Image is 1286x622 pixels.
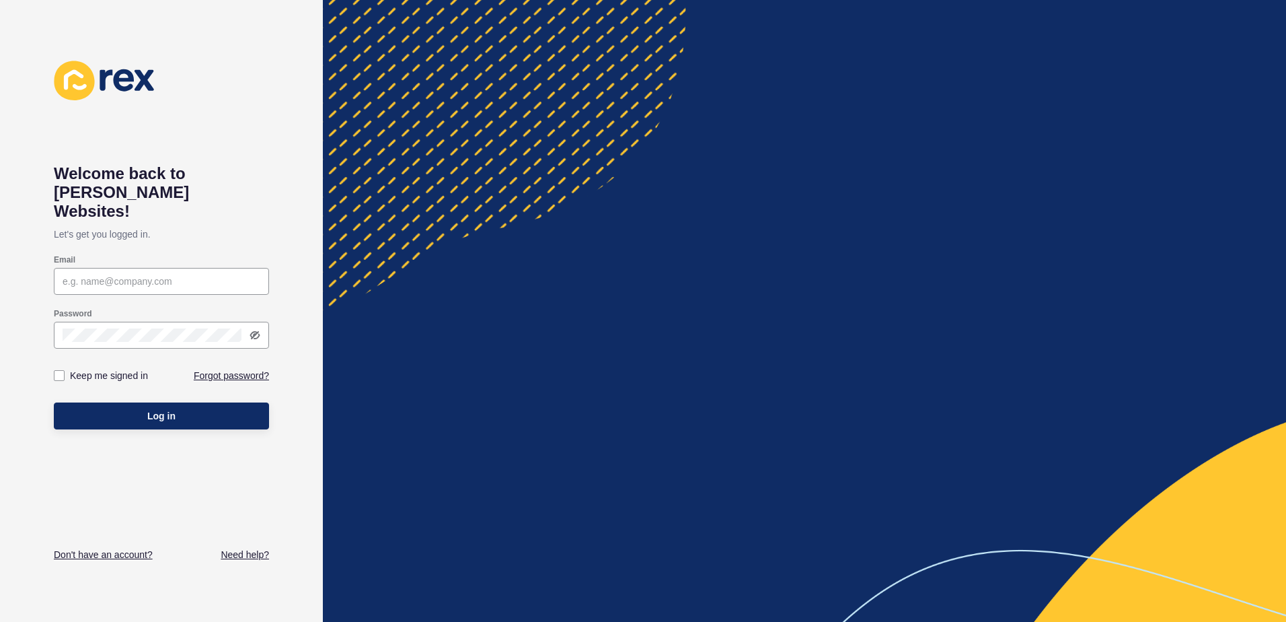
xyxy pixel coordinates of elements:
[54,548,153,561] a: Don't have an account?
[147,409,176,423] span: Log in
[54,254,75,265] label: Email
[70,369,148,382] label: Keep me signed in
[194,369,269,382] a: Forgot password?
[54,164,269,221] h1: Welcome back to [PERSON_NAME] Websites!
[63,275,260,288] input: e.g. name@company.com
[54,308,92,319] label: Password
[54,403,269,429] button: Log in
[221,548,269,561] a: Need help?
[54,221,269,248] p: Let's get you logged in.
